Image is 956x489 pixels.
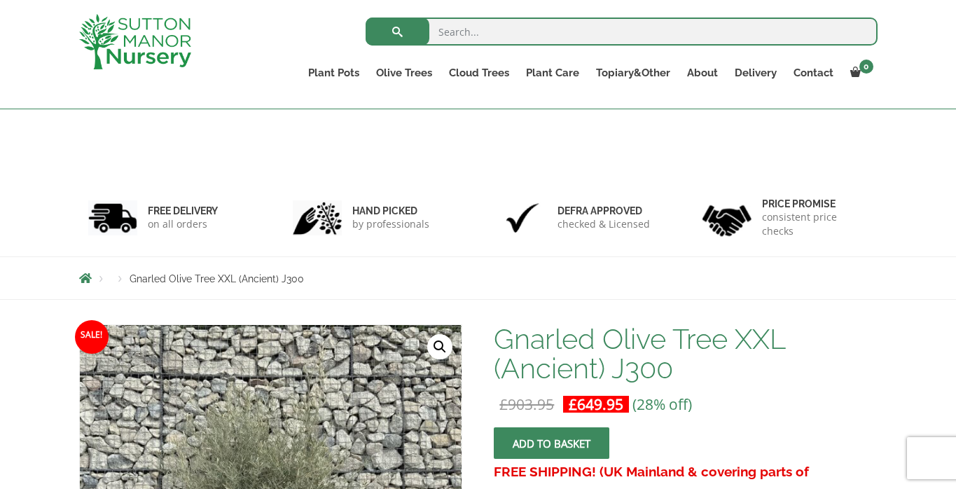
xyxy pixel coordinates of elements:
span: 0 [859,60,873,74]
span: £ [499,394,508,414]
a: Cloud Trees [441,63,518,83]
img: 3.jpg [498,200,547,236]
h6: hand picked [352,205,429,217]
p: checked & Licensed [557,217,650,231]
span: Sale! [75,320,109,354]
span: Gnarled Olive Tree XXL (Ancient) J300 [130,273,304,284]
span: £ [569,394,577,414]
a: Olive Trees [368,63,441,83]
img: logo [79,14,191,69]
h6: Defra approved [557,205,650,217]
nav: Breadcrumbs [79,273,878,284]
a: View full-screen image gallery [427,334,452,359]
p: consistent price checks [762,210,868,238]
button: Add to basket [494,427,609,459]
bdi: 903.95 [499,394,554,414]
img: 1.jpg [88,200,137,236]
span: (28% off) [632,394,692,414]
a: Plant Care [518,63,588,83]
a: 0 [842,63,878,83]
a: Contact [785,63,842,83]
a: About [679,63,726,83]
h1: Gnarled Olive Tree XXL (Ancient) J300 [494,324,877,383]
input: Search... [366,18,878,46]
img: 4.jpg [702,196,751,239]
p: by professionals [352,217,429,231]
a: Topiary&Other [588,63,679,83]
a: Delivery [726,63,785,83]
p: on all orders [148,217,218,231]
img: 2.jpg [293,200,342,236]
a: Plant Pots [300,63,368,83]
bdi: 649.95 [569,394,623,414]
h6: FREE DELIVERY [148,205,218,217]
h6: Price promise [762,198,868,210]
